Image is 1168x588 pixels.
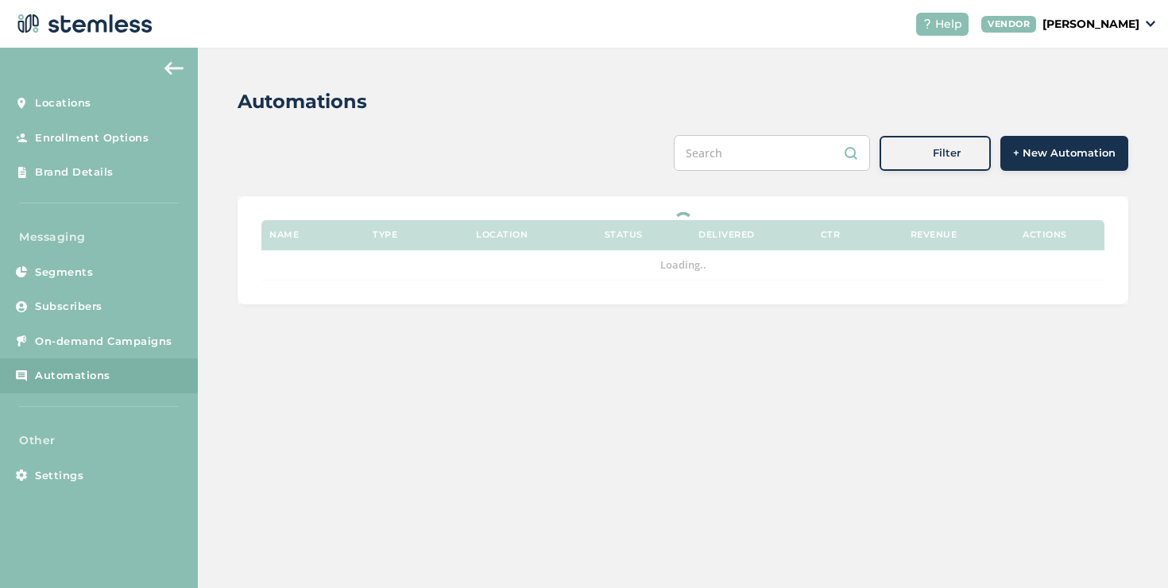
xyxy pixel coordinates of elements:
[935,16,962,33] span: Help
[238,87,367,116] h2: Automations
[35,334,172,350] span: On-demand Campaigns
[981,16,1036,33] div: VENDOR
[35,265,93,280] span: Segments
[922,19,932,29] img: icon-help-white-03924b79.svg
[880,136,991,171] button: Filter
[933,145,961,161] span: Filter
[13,8,153,40] img: logo-dark-0685b13c.svg
[35,368,110,384] span: Automations
[1013,145,1116,161] span: + New Automation
[674,135,870,171] input: Search
[35,130,149,146] span: Enrollment Options
[1042,16,1139,33] p: [PERSON_NAME]
[1089,512,1168,588] iframe: Chat Widget
[35,468,83,484] span: Settings
[1146,21,1155,27] img: icon_down-arrow-small-66adaf34.svg
[164,62,184,75] img: icon-arrow-back-accent-c549486e.svg
[1000,136,1128,171] button: + New Automation
[35,95,91,111] span: Locations
[35,299,102,315] span: Subscribers
[35,164,114,180] span: Brand Details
